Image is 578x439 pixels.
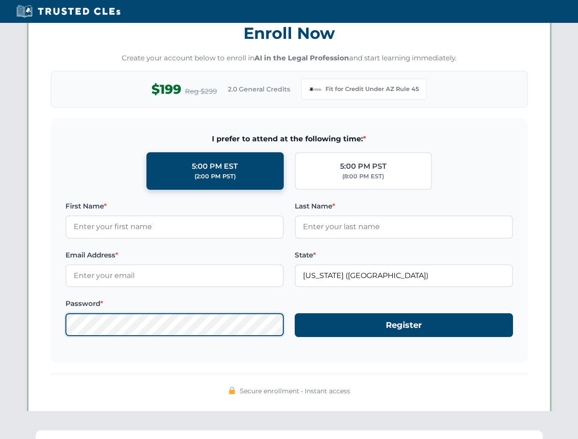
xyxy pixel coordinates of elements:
div: 5:00 PM EST [192,161,238,172]
label: Email Address [65,250,284,261]
label: First Name [65,201,284,212]
label: Last Name [295,201,513,212]
span: Reg $299 [185,86,217,97]
div: 5:00 PM PST [340,161,387,172]
span: Secure enrollment • Instant access [240,386,350,396]
img: Arizona Bar [309,83,322,96]
h3: Enroll Now [51,19,528,48]
span: $199 [151,79,181,100]
label: Password [65,298,284,309]
img: 🔒 [228,387,236,394]
div: (2:00 PM PST) [194,172,236,181]
span: I prefer to attend at the following time: [65,133,513,145]
button: Register [295,313,513,337]
input: Enter your email [65,264,284,287]
label: State [295,250,513,261]
input: Enter your last name [295,215,513,238]
span: 2.0 General Credits [228,84,290,94]
input: Enter your first name [65,215,284,238]
span: Fit for Credit Under AZ Rule 45 [325,85,419,94]
strong: AI in the Legal Profession [254,54,349,62]
input: Arizona (AZ) [295,264,513,287]
div: (8:00 PM EST) [342,172,384,181]
img: Trusted CLEs [14,5,123,18]
p: Create your account below to enroll in and start learning immediately. [51,53,528,64]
